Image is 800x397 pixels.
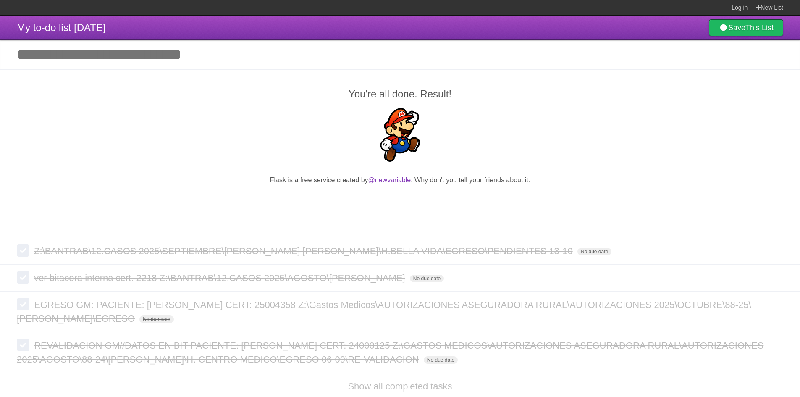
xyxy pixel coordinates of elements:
label: Done [17,339,29,351]
b: This List [745,24,774,32]
span: REVALIDACION GM//DATOS EN BIT PACIENTE: [PERSON_NAME] CERT: 24000125 Z:\GASTOS MEDICOS\AUTORIZACI... [17,340,763,365]
iframe: X Post Button [385,196,415,208]
span: My to-do list [DATE] [17,22,106,33]
img: Super Mario [373,108,427,162]
h2: You're all done. Result! [17,87,783,102]
span: EGRESO GM: PACIENTE: [PERSON_NAME] CERT: 25004358 Z:\Gastos Medicos\AUTORIZACIONES ASEGURADORA RU... [17,300,751,324]
span: Z:\BANTRAB\12.CASOS 2025\SEPTIEMBRE\[PERSON_NAME] [PERSON_NAME]\H.BELLA VIDA\EGRESO\PENDIENTES 13-10 [34,246,575,256]
span: No due date [424,356,458,364]
a: Show all completed tasks [348,381,452,392]
span: No due date [139,315,173,323]
label: Done [17,298,29,310]
p: Flask is a free service created by . Why don't you tell your friends about it. [17,175,783,185]
span: No due date [577,248,611,255]
label: Done [17,271,29,284]
label: Done [17,244,29,257]
span: ver bitacora interna cert. 2218 Z:\BANTRAB\12.CASOS 2025\AGOSTO\[PERSON_NAME] [34,273,407,283]
span: No due date [410,275,444,282]
a: SaveThis List [709,19,783,36]
a: @newvariable [368,176,411,184]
